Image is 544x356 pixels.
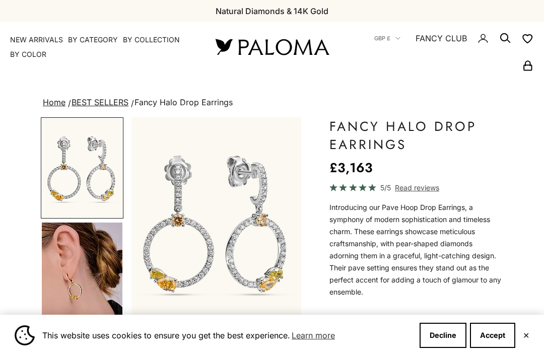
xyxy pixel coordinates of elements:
[523,332,529,338] button: Close
[416,32,467,45] a: FANCY CLUB
[10,35,63,45] a: NEW ARRIVALS
[41,117,123,219] button: Go to item 2
[329,117,503,154] h1: Fancy Halo Drop Earrings
[358,310,410,325] variant-option-value: 14K White Gold
[43,97,65,107] a: Home
[41,96,503,110] nav: breadcrumbs
[42,328,412,343] span: This website uses cookies to ensure you get the best experience.
[329,201,503,298] div: Introducing our Pave Hoop Drop Earrings, a symphony of modern sophistication and timeless charm. ...
[329,310,356,325] legend: Metal:
[68,35,118,45] summary: By Category
[395,182,439,193] span: Read reviews
[42,223,122,323] img: #YellowGold #WhiteGold #RoseGold
[353,22,534,72] nav: Secondary navigation
[290,328,336,343] a: Learn more
[131,117,301,327] img: #WhiteGold
[123,35,180,45] summary: By Collection
[42,118,122,218] img: #WhiteGold
[10,35,191,59] nav: Primary navigation
[131,117,301,327] div: Item 2 of 15
[380,182,391,193] span: 5/5
[72,97,128,107] a: BEST SELLERS
[470,323,515,348] button: Accept
[41,222,123,324] button: Go to item 4
[216,5,328,18] p: Natural Diamonds & 14K Gold
[329,182,503,193] a: 5/5 Read reviews
[134,97,233,107] span: Fancy Halo Drop Earrings
[374,34,400,43] button: GBP £
[10,49,46,59] summary: By Color
[420,323,466,348] button: Decline
[329,158,373,178] sale-price: £3,163
[15,325,35,345] img: Cookie banner
[374,34,390,43] span: GBP £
